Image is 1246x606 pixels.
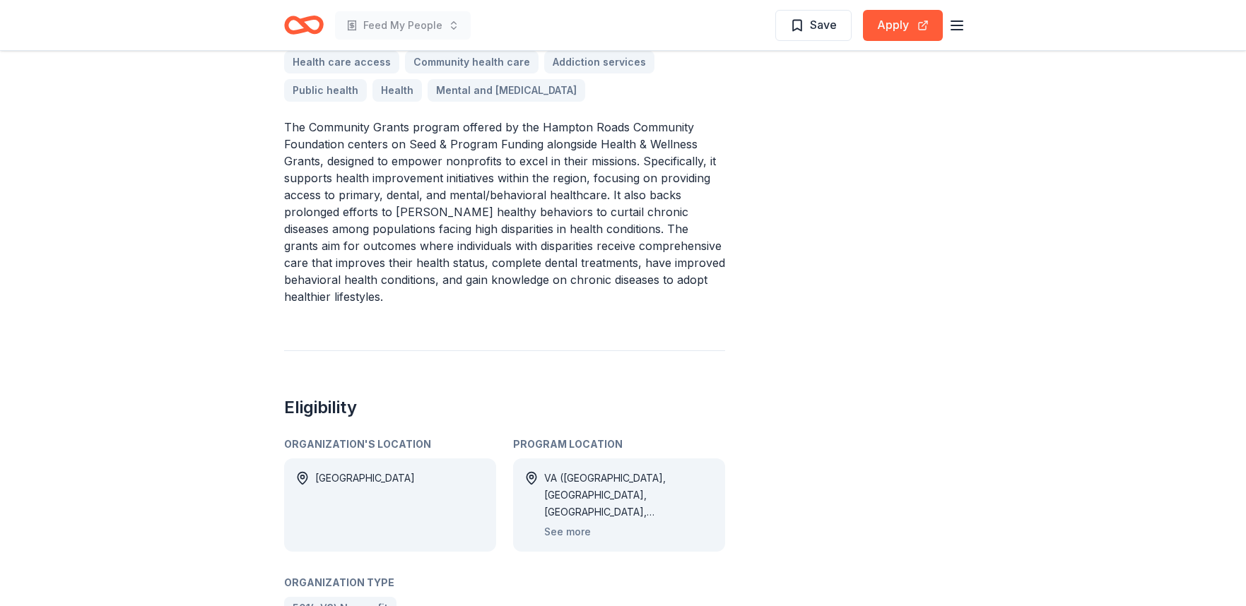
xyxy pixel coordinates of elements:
p: The Community Grants program offered by the Hampton Roads Community Foundation centers on Seed & ... [284,119,725,305]
div: Program Location [513,436,725,453]
button: Feed My People [335,11,471,40]
div: Organization Type [284,574,725,591]
div: [GEOGRAPHIC_DATA] [315,470,415,540]
a: Home [284,8,324,42]
span: Save [810,16,837,34]
button: See more [544,523,591,540]
button: Apply [863,10,943,41]
div: VA ([GEOGRAPHIC_DATA], [GEOGRAPHIC_DATA], [GEOGRAPHIC_DATA], [GEOGRAPHIC_DATA], [GEOGRAPHIC_DATA]... [544,470,714,521]
button: Save [775,10,852,41]
div: Organization's Location [284,436,496,453]
span: Feed My People [363,17,442,34]
h2: Eligibility [284,396,725,419]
